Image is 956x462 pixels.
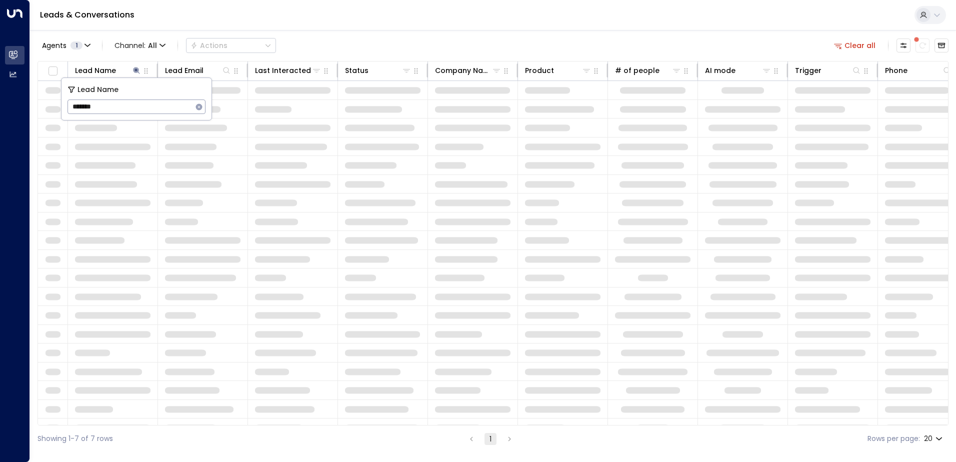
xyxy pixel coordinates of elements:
span: There are new threads available. Refresh the grid to view the latest updates. [915,38,929,52]
div: AI mode [705,64,771,76]
div: # of people [615,64,659,76]
span: Channel: [110,38,169,52]
button: Customize [896,38,910,52]
div: Lead Name [75,64,116,76]
div: Last Interacted [255,64,321,76]
span: Lead Name [77,84,118,95]
div: Phone [885,64,952,76]
button: Archived Leads [934,38,948,52]
div: Trigger [795,64,861,76]
div: Product [525,64,591,76]
div: Trigger [795,64,821,76]
button: Channel:All [110,38,169,52]
div: Company Name [435,64,491,76]
div: Phone [885,64,907,76]
label: Rows per page: [867,433,920,444]
span: All [148,41,157,49]
span: Agents [42,42,66,49]
nav: pagination navigation [465,432,516,445]
button: Actions [186,38,276,53]
div: Product [525,64,554,76]
div: Last Interacted [255,64,311,76]
div: Lead Email [165,64,203,76]
button: Agents1 [37,38,94,52]
button: Clear all [830,38,880,52]
div: Showing 1-7 of 7 rows [37,433,113,444]
div: Button group with a nested menu [186,38,276,53]
div: 20 [924,431,944,446]
div: Status [345,64,411,76]
div: # of people [615,64,681,76]
a: Leads & Conversations [40,9,134,20]
div: AI mode [705,64,735,76]
div: Lead Name [75,64,141,76]
div: Company Name [435,64,501,76]
div: Lead Email [165,64,231,76]
button: page 1 [484,433,496,445]
span: 1 [70,41,82,49]
div: Actions [190,41,227,50]
div: Status [345,64,368,76]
